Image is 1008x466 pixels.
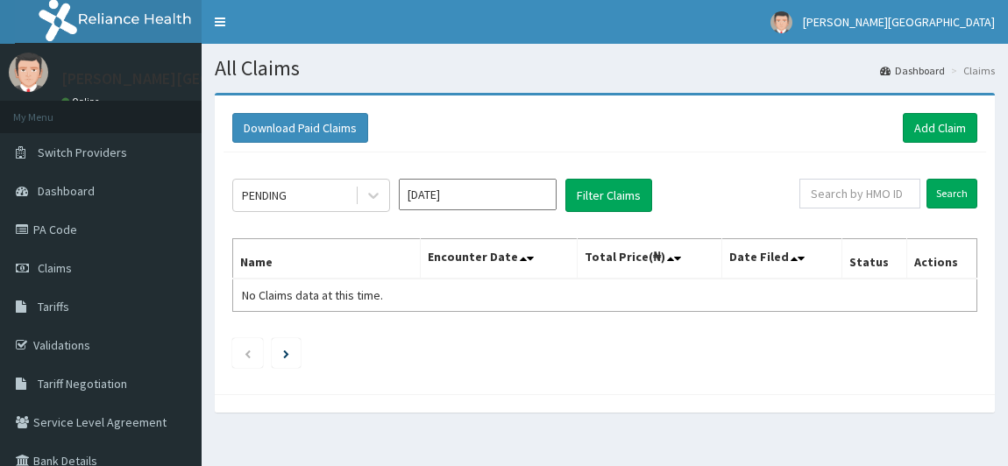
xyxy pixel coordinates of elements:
span: Switch Providers [38,145,127,160]
span: Claims [38,260,72,276]
a: Next page [283,345,289,361]
input: Search [926,179,977,208]
img: User Image [770,11,792,33]
img: User Image [9,53,48,92]
a: Previous page [244,345,252,361]
a: Add Claim [903,113,977,143]
button: Download Paid Claims [232,113,368,143]
span: Tariffs [38,299,69,314]
th: Total Price(₦) [577,239,722,279]
span: No Claims data at this time. [242,287,383,303]
div: PENDING [242,187,287,204]
input: Search by HMO ID [799,179,920,208]
button: Filter Claims [565,179,652,212]
th: Date Filed [722,239,842,279]
th: Encounter Date [420,239,577,279]
span: [PERSON_NAME][GEOGRAPHIC_DATA] [803,14,995,30]
span: Dashboard [38,183,95,199]
input: Select Month and Year [399,179,557,210]
a: Online [61,95,103,108]
th: Actions [907,239,977,279]
a: Dashboard [880,63,945,78]
p: [PERSON_NAME][GEOGRAPHIC_DATA] [61,71,321,87]
li: Claims [947,63,995,78]
span: Tariff Negotiation [38,376,127,392]
th: Name [233,239,421,279]
th: Status [842,239,907,279]
h1: All Claims [215,57,995,80]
